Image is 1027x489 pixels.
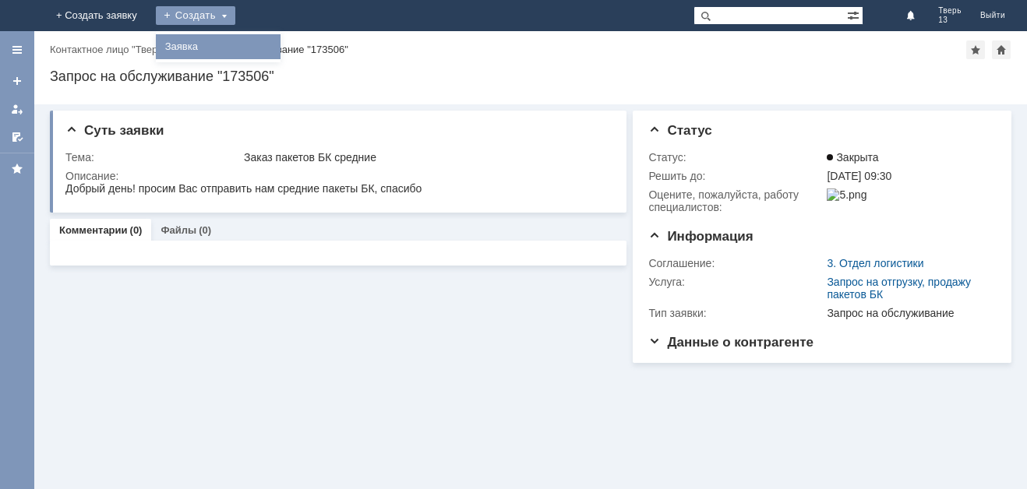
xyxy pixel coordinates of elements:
[161,224,196,236] a: Файлы
[186,44,348,55] div: Запрос на обслуживание "173506"
[130,224,143,236] div: (0)
[244,151,605,164] div: Заказ пакетов БК средние
[199,224,211,236] div: (0)
[648,229,753,244] span: Информация
[65,170,609,182] div: Описание:
[648,151,824,164] div: Статус:
[938,16,962,25] span: 13
[827,151,878,164] span: Закрыта
[648,188,824,213] div: Oцените, пожалуйста, работу специалистов:
[827,188,866,201] img: 5.png
[59,224,128,236] a: Комментарии
[5,125,30,150] a: Мои согласования
[65,123,164,138] span: Суть заявки
[50,69,1011,84] div: Запрос на обслуживание "173506"
[827,307,989,319] div: Запрос на обслуживание
[50,44,186,55] div: /
[648,170,824,182] div: Решить до:
[827,276,971,301] a: Запрос на отгрузку, продажу пакетов БК
[159,37,277,56] a: Заявка
[847,7,863,22] span: Расширенный поиск
[648,123,711,138] span: Статус
[156,6,235,25] div: Создать
[992,40,1011,59] div: Сделать домашней страницей
[648,307,824,319] div: Тип заявки:
[5,69,30,93] a: Создать заявку
[827,257,923,269] a: 3. Отдел логистики
[827,170,891,182] span: [DATE] 09:30
[65,151,241,164] div: Тема:
[5,97,30,121] a: Мои заявки
[50,44,181,55] a: Контактное лицо "Тверь 13"
[938,6,962,16] span: Тверь
[648,335,813,350] span: Данные о контрагенте
[966,40,985,59] div: Добавить в избранное
[648,276,824,288] div: Услуга:
[648,257,824,269] div: Соглашение:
